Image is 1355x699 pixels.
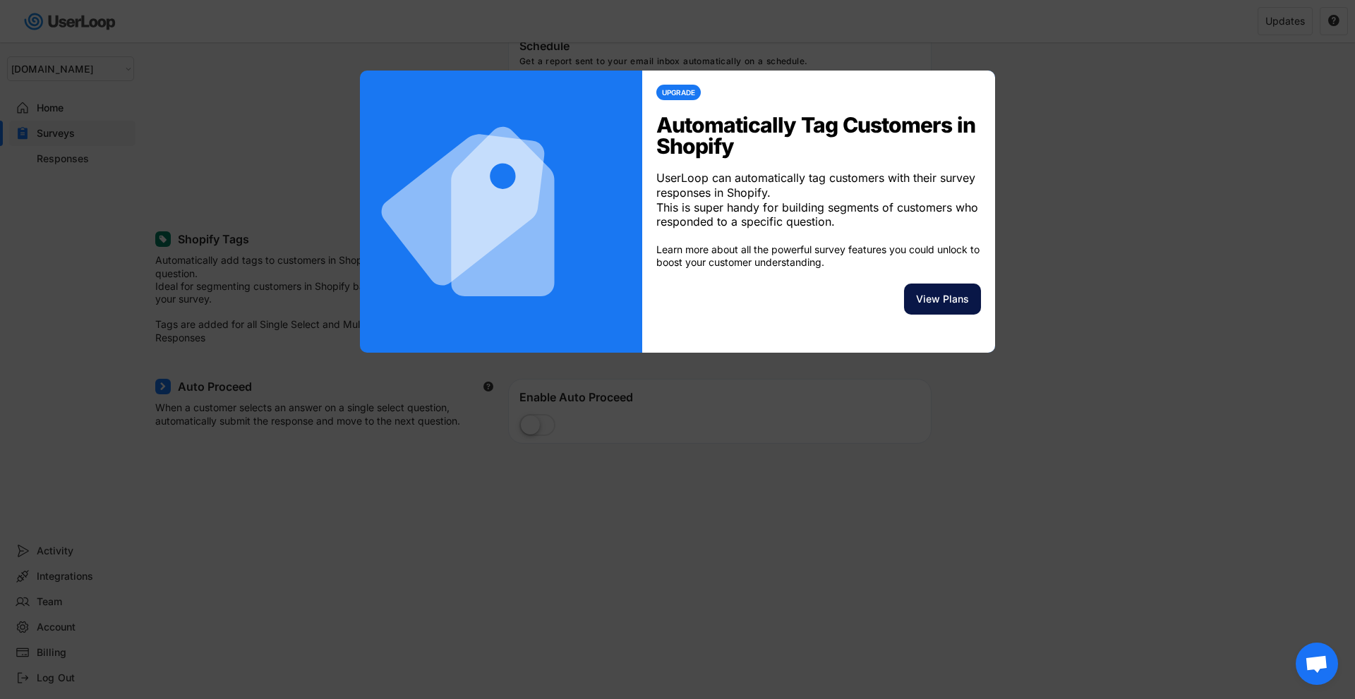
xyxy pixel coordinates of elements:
[662,89,695,96] div: UPGRADE
[656,171,981,229] div: UserLoop can automatically tag customers with their survey responses in Shopify. This is super ha...
[656,243,981,269] div: Learn more about all the powerful survey features you could unlock to boost your customer underst...
[656,114,981,157] div: Automatically Tag Customers in Shopify
[1296,643,1338,685] div: Open chat
[904,284,981,315] button: View Plans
